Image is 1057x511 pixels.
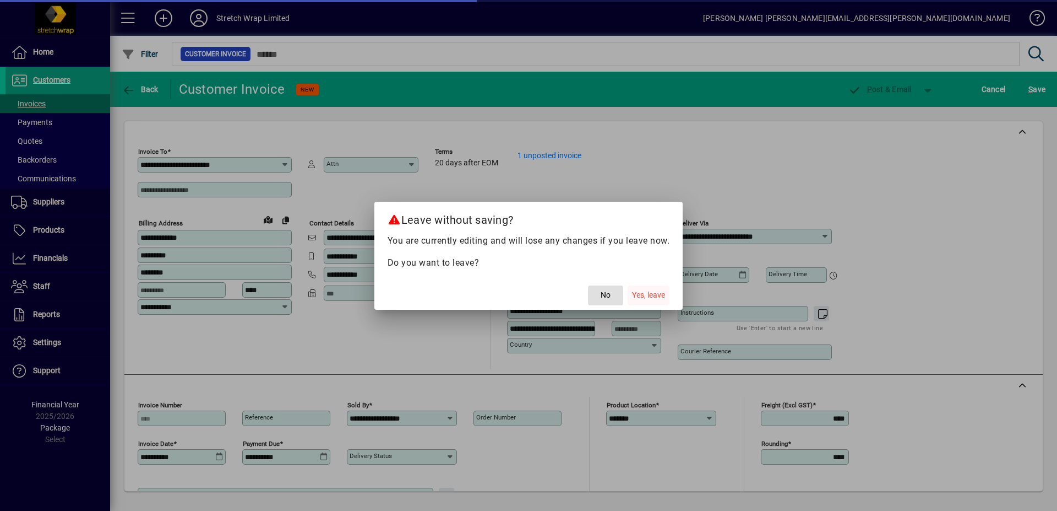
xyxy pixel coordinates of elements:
button: No [588,286,623,305]
button: Yes, leave [628,286,669,305]
span: Yes, leave [632,289,665,301]
p: Do you want to leave? [388,256,670,270]
span: No [601,289,611,301]
p: You are currently editing and will lose any changes if you leave now. [388,234,670,248]
h2: Leave without saving? [374,202,683,234]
